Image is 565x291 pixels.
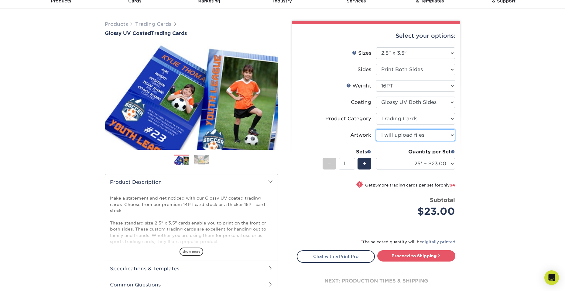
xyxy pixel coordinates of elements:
div: Artwork [350,132,371,139]
img: Trading Cards 01 [174,155,189,166]
span: only [441,183,455,187]
h2: Product Description [105,174,278,190]
strong: 25 [373,183,378,187]
div: Select your options: [297,24,455,47]
div: Product Category [325,115,371,122]
a: digitally printed [422,240,455,244]
img: Glossy UV Coated 01 [105,37,278,156]
span: $4 [450,183,455,187]
a: Chat with a Print Pro [297,250,375,262]
span: Glossy UV Coated [105,30,151,36]
span: show more [180,248,203,256]
small: The selected quantity will be [361,240,455,244]
div: Sizes [352,50,371,57]
div: Weight [346,82,371,90]
div: Quantity per Set [376,148,455,156]
span: ! [359,182,361,188]
a: Proceed to Shipping [377,250,455,261]
a: Glossy UV CoatedTrading Cards [105,30,278,36]
a: Trading Cards [135,21,171,27]
strong: Subtotal [430,197,455,203]
span: - [328,159,331,168]
h2: Specifications & Templates [105,261,278,276]
div: Sides [358,66,371,73]
a: Products [105,21,128,27]
small: Get more trading cards per set for [365,183,455,189]
span: + [362,159,366,168]
div: Sets [323,148,371,156]
h1: Trading Cards [105,30,278,36]
img: Trading Cards 02 [194,155,209,164]
div: Coating [351,99,371,106]
div: $23.00 [381,204,455,219]
p: Make a statement and get noticed with our Glossy UV coated trading cards. Choose from our premium... [110,195,273,269]
div: Open Intercom Messenger [544,270,559,285]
